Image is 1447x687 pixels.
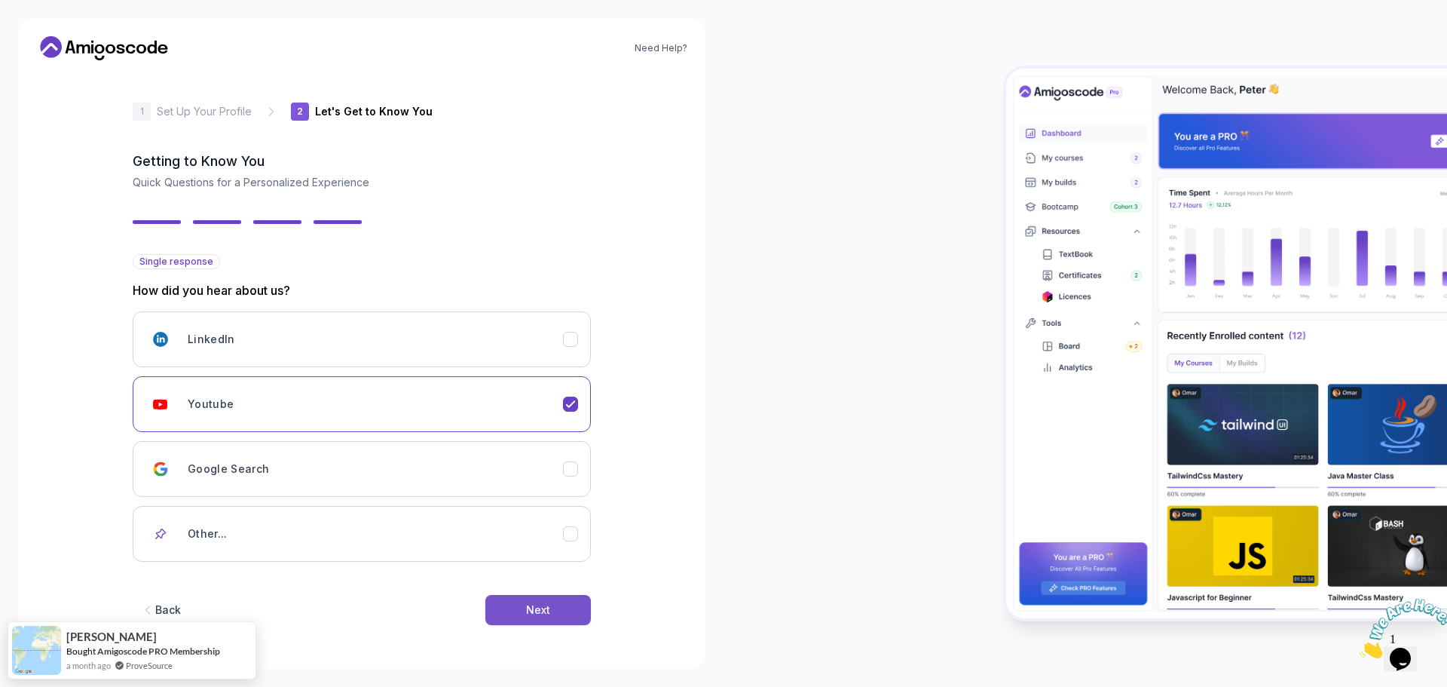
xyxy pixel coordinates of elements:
[66,646,96,657] span: Bought
[188,526,228,541] h3: Other...
[133,281,591,299] p: How did you hear about us?
[485,595,591,625] button: Next
[133,506,591,562] button: Other...
[12,626,61,675] img: provesource social proof notification image
[188,462,270,477] h3: Google Search
[66,630,157,643] span: [PERSON_NAME]
[133,441,591,497] button: Google Search
[133,595,188,625] button: Back
[6,6,12,19] span: 1
[133,311,591,367] button: LinkedIn
[36,36,172,60] a: Home link
[297,107,303,116] p: 2
[1006,69,1447,618] img: Amigoscode Dashboard
[315,104,433,119] p: Let's Get to Know You
[188,397,234,412] h3: Youtube
[126,659,173,672] a: ProveSource
[97,646,220,657] a: Amigoscode PRO Membership
[526,603,550,618] div: Next
[133,376,591,432] button: Youtube
[1354,593,1447,664] iframe: chat widget
[6,6,99,66] img: Chat attention grabber
[133,151,591,172] h2: Getting to Know You
[66,659,111,672] span: a month ago
[188,332,235,347] h3: LinkedIn
[139,256,213,268] span: Single response
[157,104,252,119] p: Set Up Your Profile
[155,603,181,618] div: Back
[635,42,687,54] a: Need Help?
[140,107,144,116] p: 1
[133,175,591,190] p: Quick Questions for a Personalized Experience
